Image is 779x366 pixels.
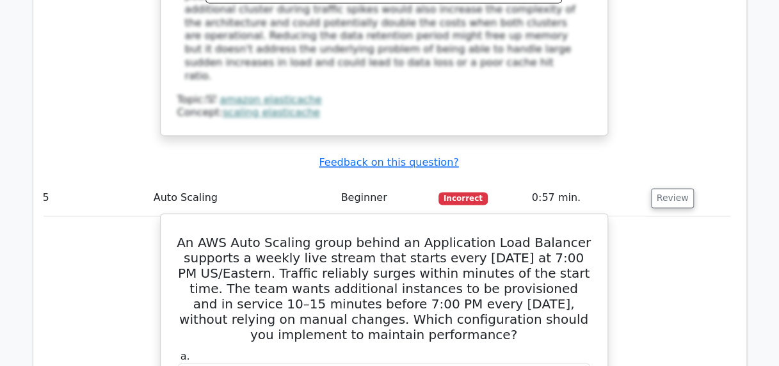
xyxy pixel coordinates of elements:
[149,180,336,216] td: Auto Scaling
[223,106,320,118] a: scaling elasticache
[181,349,190,362] span: a.
[38,180,149,216] td: 5
[438,192,488,205] span: Incorrect
[220,93,321,106] a: amazon elasticache
[177,106,591,120] div: Concept:
[177,93,591,107] div: Topic:
[651,188,695,208] button: Review
[335,180,433,216] td: Beginner
[527,180,646,216] td: 0:57 min.
[176,234,592,342] h5: An AWS Auto Scaling group behind an Application Load Balancer supports a weekly live stream that ...
[319,156,458,168] a: Feedback on this question?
